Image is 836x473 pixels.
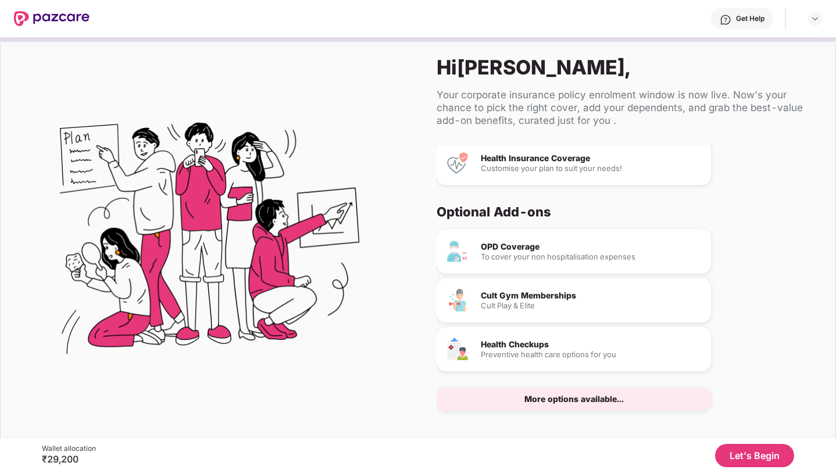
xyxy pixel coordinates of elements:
[481,351,702,358] div: Preventive health care options for you
[720,14,731,26] img: svg+xml;base64,PHN2ZyBpZD0iSGVscC0zMngzMiIgeG1sbnM9Imh0dHA6Ly93d3cudzMub3JnLzIwMDAvc3ZnIiB3aWR0aD...
[481,154,702,162] div: Health Insurance Coverage
[60,93,359,392] img: Flex Benefits Illustration
[437,204,808,220] div: Optional Add-ons
[14,11,90,26] img: New Pazcare Logo
[481,340,702,348] div: Health Checkups
[715,444,794,467] button: Let's Begin
[446,151,469,175] img: Health Insurance Coverage
[481,243,702,251] div: OPD Coverage
[437,88,817,127] div: Your corporate insurance policy enrolment window is now live. Now's your chance to pick the right...
[446,337,469,361] img: Health Checkups
[736,14,764,23] div: Get Help
[437,55,817,79] div: Hi [PERSON_NAME] ,
[481,291,702,300] div: Cult Gym Memberships
[42,444,96,453] div: Wallet allocation
[481,302,702,310] div: Cult Play & Elite
[446,289,469,312] img: Cult Gym Memberships
[481,253,702,261] div: To cover your non hospitalisation expenses
[42,453,96,465] div: ₹29,200
[446,240,469,263] img: OPD Coverage
[810,14,820,23] img: svg+xml;base64,PHN2ZyBpZD0iRHJvcGRvd24tMzJ4MzIiIHhtbG5zPSJodHRwOi8vd3d3LnczLm9yZy8yMDAwL3N2ZyIgd2...
[481,165,702,172] div: Customise your plan to suit your needs!
[524,395,624,403] div: More options available...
